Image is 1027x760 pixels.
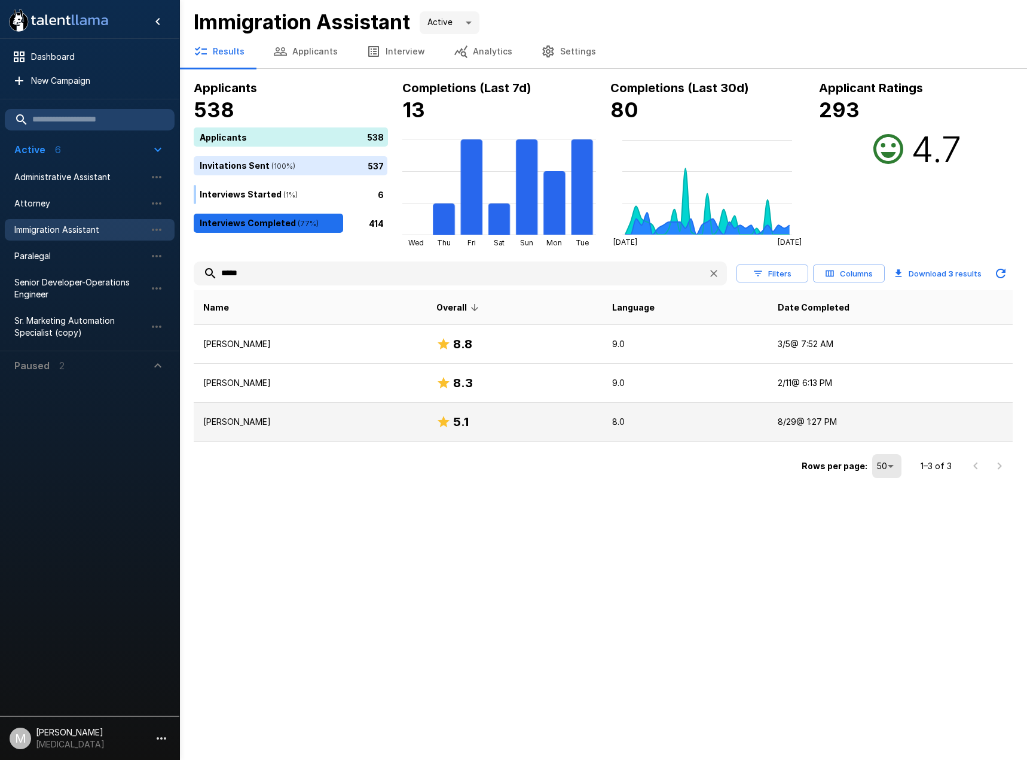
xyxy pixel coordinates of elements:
span: Overall [436,300,482,315]
button: Columns [813,265,885,283]
p: 1–3 of 3 [921,460,952,472]
button: Settings [527,35,610,68]
tspan: Wed [408,238,424,247]
h6: 8.8 [453,335,472,354]
tspan: Thu [437,238,451,247]
tspan: [DATE] [613,238,637,247]
span: Date Completed [778,300,849,315]
b: 3 [948,269,953,278]
b: Applicant Ratings [819,81,923,95]
p: 9.0 [612,338,759,350]
b: 538 [194,98,234,122]
span: Name [203,300,229,315]
span: Language [612,300,655,315]
button: Updated Today - 4:57 PM [989,262,1013,285]
b: 80 [610,98,638,122]
b: 13 [402,98,425,122]
button: Results [179,35,259,68]
p: Rows per page: [802,460,867,472]
p: 414 [369,217,384,229]
button: Interview [352,35,439,68]
b: 293 [819,98,860,122]
b: Applicants [194,81,257,95]
p: 6 [378,188,384,200]
tspan: Sun [520,238,533,247]
b: Completions (Last 30d) [610,81,749,95]
p: 537 [368,159,384,172]
button: Analytics [439,35,527,68]
p: [PERSON_NAME] [203,338,417,350]
p: 9.0 [612,377,759,389]
button: Applicants [259,35,352,68]
tspan: Tue [576,238,589,247]
h6: 5.1 [453,412,469,431]
button: Download 3 results [890,262,986,285]
td: 3/5 @ 7:52 AM [768,325,1013,364]
p: 8.0 [612,416,759,428]
b: Completions (Last 7d) [402,81,531,95]
td: 8/29 @ 1:27 PM [768,403,1013,442]
p: 538 [367,130,384,143]
tspan: Mon [546,238,562,247]
button: Filters [736,265,808,283]
h6: 8.3 [453,373,473,393]
p: [PERSON_NAME] [203,416,417,428]
div: 50 [872,454,901,478]
tspan: Sat [493,238,505,247]
b: Immigration Assistant [194,10,410,34]
td: 2/11 @ 6:13 PM [768,364,1013,403]
p: [PERSON_NAME] [203,377,417,389]
div: Active [420,11,479,34]
tspan: Fri [467,238,475,247]
h2: 4.7 [911,127,961,171]
tspan: [DATE] [778,238,802,247]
